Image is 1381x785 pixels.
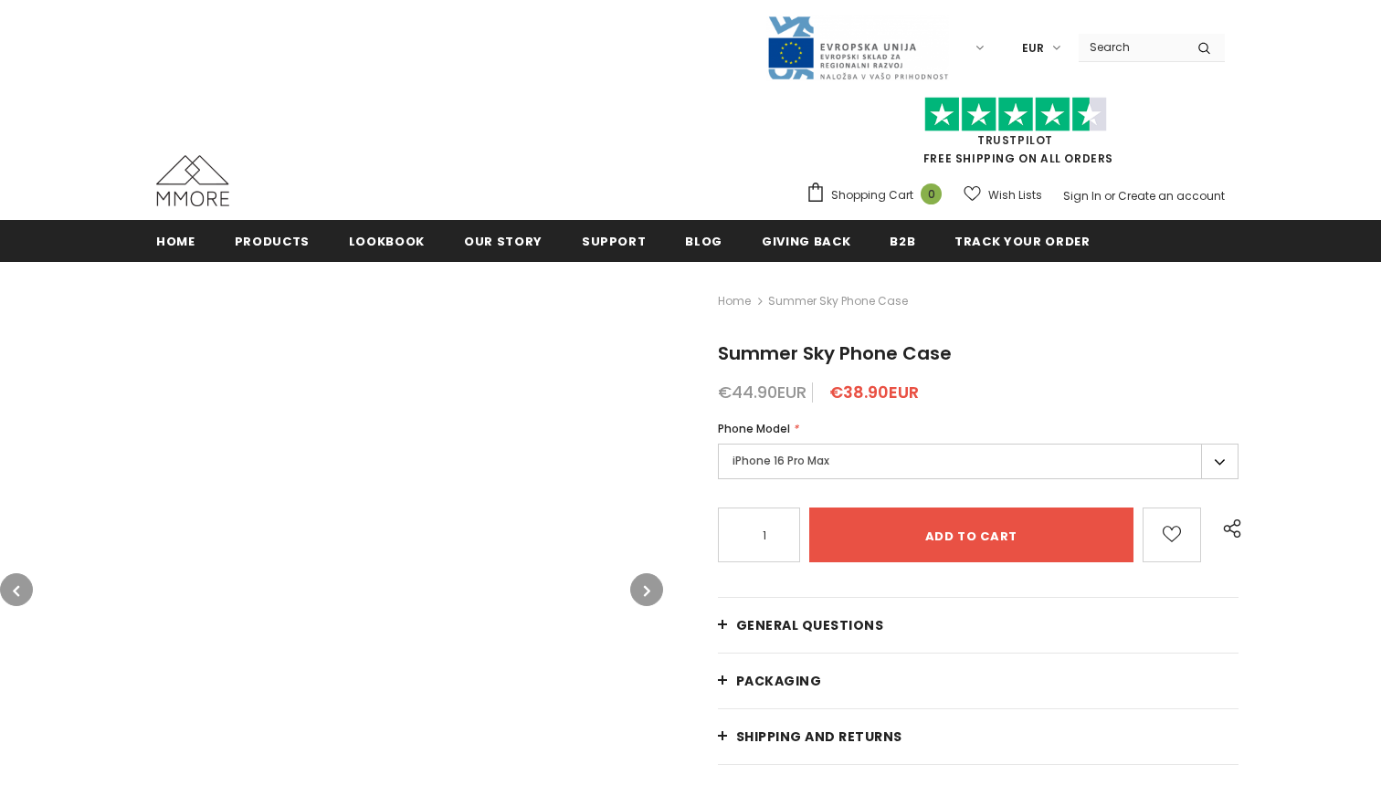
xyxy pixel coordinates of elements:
[1063,188,1102,204] a: Sign In
[831,186,913,204] span: Shopping Cart
[718,709,1239,764] a: Shipping and returns
[582,233,647,250] span: support
[762,220,850,261] a: Giving back
[964,179,1042,211] a: Wish Lists
[1118,188,1225,204] a: Create an account
[890,220,915,261] a: B2B
[766,39,949,55] a: Javni Razpis
[736,727,902,746] span: Shipping and returns
[1104,188,1115,204] span: or
[890,233,915,250] span: B2B
[718,654,1239,708] a: PACKAGING
[156,220,195,261] a: Home
[718,340,952,366] span: Summer Sky Phone Case
[806,182,951,209] a: Shopping Cart 0
[766,15,949,81] img: Javni Razpis
[685,220,722,261] a: Blog
[464,233,543,250] span: Our Story
[349,220,425,261] a: Lookbook
[156,155,229,206] img: MMORE Cases
[349,233,425,250] span: Lookbook
[954,220,1090,261] a: Track your order
[156,233,195,250] span: Home
[464,220,543,261] a: Our Story
[736,616,884,634] span: General Questions
[921,183,942,204] span: 0
[954,233,1090,250] span: Track your order
[806,105,1225,166] span: FREE SHIPPING ON ALL ORDERS
[235,220,310,261] a: Products
[235,233,310,250] span: Products
[718,444,1239,479] label: iPhone 16 Pro Max
[762,233,850,250] span: Giving back
[924,97,1107,132] img: Trust Pilot Stars
[582,220,647,261] a: support
[829,381,919,403] span: €38.90EUR
[718,290,751,312] a: Home
[809,508,1133,562] input: Add to cart
[768,290,908,312] span: Summer Sky Phone Case
[718,381,806,403] span: €44.90EUR
[718,598,1239,653] a: General Questions
[1079,34,1184,60] input: Search Site
[718,421,790,436] span: Phone Model
[685,233,722,250] span: Blog
[1022,39,1044,58] span: EUR
[988,186,1042,204] span: Wish Lists
[736,672,822,690] span: PACKAGING
[977,132,1053,148] a: Trustpilot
